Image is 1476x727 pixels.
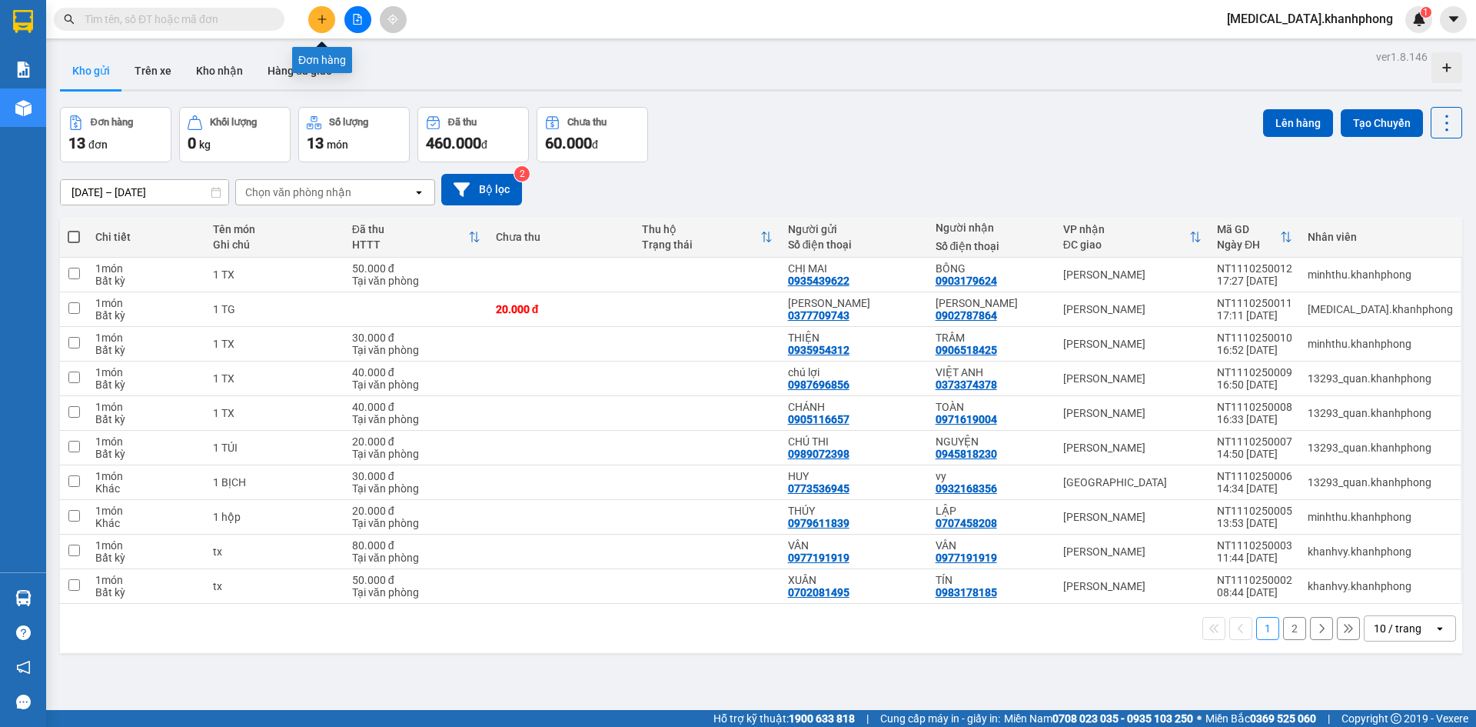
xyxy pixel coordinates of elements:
div: 1 món [95,539,197,552]
strong: 0708 023 035 - 0935 103 250 [1052,712,1193,725]
div: Số điện thoại [936,240,1048,252]
div: 0983178185 [936,586,997,599]
div: 0932168356 [936,482,997,495]
div: vy [936,470,1048,482]
div: NT1110250011 [1217,297,1292,309]
div: [PERSON_NAME] [1063,580,1202,592]
div: Đơn hàng [292,47,352,73]
div: 0945818230 [936,448,997,460]
img: solution-icon [15,62,32,78]
div: Đã thu [448,117,477,128]
div: [PERSON_NAME] [1063,303,1202,315]
div: Bất kỳ [95,275,197,287]
div: 17:11 [DATE] [1217,309,1292,322]
div: Người gửi [788,223,920,235]
div: [PERSON_NAME] [1063,268,1202,281]
div: Bất kỳ [95,413,197,425]
span: Hỗ trợ kỹ thuật: [713,710,855,727]
div: VÂN [788,539,920,552]
button: Chưa thu60.000đ [537,107,648,162]
div: 0979611839 [788,517,849,529]
div: Tại văn phòng [352,482,480,495]
div: Đã thu [352,223,468,235]
div: 16:52 [DATE] [1217,344,1292,356]
div: NT1110250009 [1217,366,1292,379]
button: Đã thu460.000đ [417,107,529,162]
div: 1 BỊCH [213,476,337,489]
div: NGUYỆN [936,435,1048,448]
button: Lên hàng [1263,109,1333,137]
div: 20.000 đ [352,435,480,448]
div: 1 món [95,505,197,517]
span: ⚪️ [1197,715,1202,722]
span: Cung cấp máy in - giấy in: [880,710,1000,727]
input: Tìm tên, số ĐT hoặc mã đơn [85,11,266,28]
div: Bất kỳ [95,379,197,391]
div: [PERSON_NAME] [1063,372,1202,385]
div: Bất kỳ [95,552,197,564]
div: 0707458208 [936,517,997,529]
button: Kho gửi [60,52,122,89]
span: đ [592,138,598,151]
div: [PERSON_NAME] [1063,407,1202,419]
div: Ngày ĐH [1217,238,1280,251]
button: Trên xe [122,52,184,89]
div: Chưa thu [567,117,607,128]
span: aim [387,14,398,25]
div: Tại văn phòng [352,379,480,391]
div: 50.000 đ [352,262,480,275]
div: Trạng thái [642,238,760,251]
strong: 1900 633 818 [789,712,855,725]
sup: 1 [1421,7,1431,18]
div: Số lượng [329,117,368,128]
div: 1 món [95,574,197,586]
div: Ghi chú [213,238,337,251]
button: file-add [344,6,371,33]
th: Toggle SortBy [1055,217,1209,258]
div: CHÁNH [788,401,920,413]
div: Người nhận [936,222,1048,234]
span: Miền Nam [1004,710,1193,727]
div: 17:27 [DATE] [1217,275,1292,287]
div: 0987696856 [788,379,849,391]
div: 1 món [95,366,197,379]
div: Tại văn phòng [352,448,480,460]
button: 1 [1256,617,1279,640]
span: [MEDICAL_DATA].khanhphong [1215,9,1405,28]
div: 16:50 [DATE] [1217,379,1292,391]
div: Tại văn phòng [352,413,480,425]
button: caret-down [1440,6,1467,33]
div: 1 món [95,262,197,275]
div: [PERSON_NAME] [1063,511,1202,523]
div: 1 món [95,332,197,344]
div: Tại văn phòng [352,275,480,287]
div: Bất kỳ [95,448,197,460]
div: 0935954312 [788,344,849,356]
div: THÚY [788,505,920,517]
span: message [16,695,31,709]
div: NT1110250010 [1217,332,1292,344]
div: 10 / trang [1374,621,1421,636]
div: 1 TX [213,372,337,385]
div: Bất kỳ [95,586,197,599]
div: 1 TX [213,407,337,419]
div: VP nhận [1063,223,1189,235]
span: 13 [68,134,85,152]
div: 1 hộp [213,511,337,523]
button: Khối lượng0kg [179,107,291,162]
div: CHÚ THI [788,435,920,448]
button: Đơn hàng13đơn [60,107,171,162]
div: ver 1.8.146 [1376,48,1428,65]
span: question-circle [16,625,31,640]
span: 60.000 [545,134,592,152]
div: 13293_quan.khanhphong [1308,476,1453,489]
div: Bất kỳ [95,309,197,322]
span: 1 [1423,7,1428,18]
div: Khác [95,482,197,495]
div: 0373374378 [936,379,997,391]
div: Số điện thoại [788,238,920,251]
div: minhthu.khanhphong [1308,511,1453,523]
div: Tại văn phòng [352,552,480,564]
div: 40.000 đ [352,401,480,413]
div: 20.000 đ [352,505,480,517]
